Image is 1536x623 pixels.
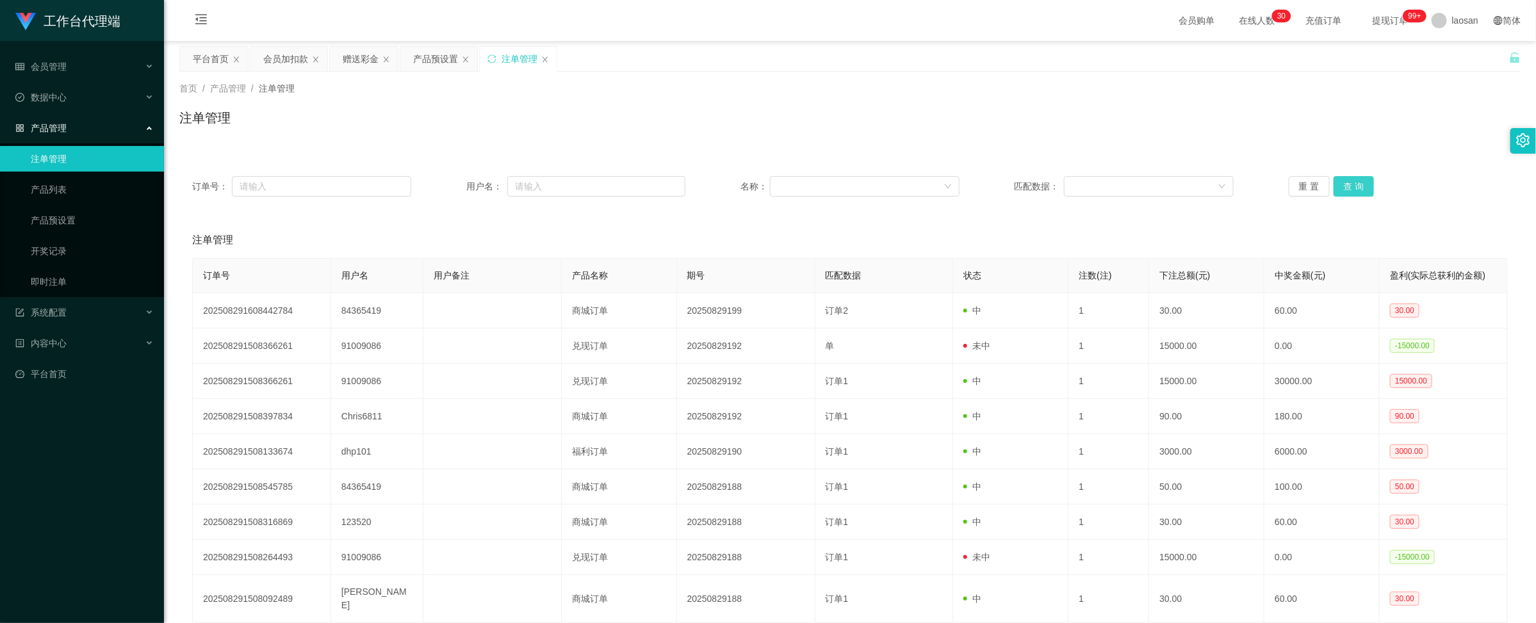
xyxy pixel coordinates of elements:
td: Chris6811 [331,399,423,434]
a: 注单管理 [31,146,154,172]
span: 会员管理 [15,61,67,72]
td: 商城订单 [562,469,677,505]
td: 0.00 [1264,328,1380,364]
span: 15000.00 [1390,374,1432,388]
td: 15000.00 [1149,328,1264,364]
td: 30.00 [1149,505,1264,540]
i: 图标: menu-fold [179,1,223,42]
td: 6000.00 [1264,434,1380,469]
span: 注单管理 [192,232,233,248]
span: 订单1 [826,446,849,457]
i: 图标: close [233,56,240,63]
span: 中 [963,376,981,386]
span: 单 [826,341,835,351]
span: 下注总额(元) [1159,270,1210,280]
td: 1 [1068,469,1149,505]
td: 20250829192 [677,364,815,399]
span: 注单管理 [259,83,295,93]
i: 图标: close [462,56,470,63]
td: 60.00 [1264,505,1380,540]
td: 商城订单 [562,293,677,328]
span: 30.00 [1390,515,1419,529]
a: 开奖记录 [31,238,154,264]
td: 1 [1068,540,1149,575]
span: / [251,83,254,93]
td: 91009086 [331,540,423,575]
span: 注数(注) [1079,270,1111,280]
div: 注单管理 [502,47,537,71]
span: 用户名： [466,180,507,193]
td: 202508291508545785 [193,469,331,505]
td: 30000.00 [1264,364,1380,399]
td: 30.00 [1149,575,1264,623]
a: 即时注单 [31,269,154,295]
td: 202508291508397834 [193,399,331,434]
div: 平台首页 [193,47,229,71]
i: 图标: unlock [1509,52,1521,63]
i: 图标: appstore-o [15,124,24,133]
span: 中奖金额(元) [1275,270,1325,280]
span: 系统配置 [15,307,67,318]
span: 名称： [740,180,770,193]
span: 中 [963,411,981,421]
h1: 注单管理 [179,108,231,127]
span: 中 [963,305,981,316]
td: 3000.00 [1149,434,1264,469]
td: [PERSON_NAME] [331,575,423,623]
span: -15000.00 [1390,339,1435,353]
h1: 工作台代理端 [44,1,120,42]
a: 产品列表 [31,177,154,202]
sup: 30 [1272,10,1291,22]
span: 期号 [687,270,705,280]
td: 20250829188 [677,505,815,540]
i: 图标: form [15,308,24,317]
td: 30.00 [1149,293,1264,328]
span: 订单号 [203,270,230,280]
span: -15000.00 [1390,550,1435,564]
span: 30.00 [1390,303,1419,318]
span: 数据中心 [15,92,67,102]
td: 60.00 [1264,293,1380,328]
i: 图标: close [382,56,390,63]
i: 图标: down [944,182,952,191]
span: 状态 [963,270,981,280]
span: 3000.00 [1390,444,1428,458]
i: 图标: table [15,62,24,71]
p: 0 [1282,10,1286,22]
span: 中 [963,481,981,492]
span: 用户名 [341,270,368,280]
td: 84365419 [331,293,423,328]
td: 202508291508366261 [193,328,331,364]
td: 180.00 [1264,399,1380,434]
span: 订单1 [826,517,849,527]
td: 1 [1068,505,1149,540]
i: 图标: close [312,56,320,63]
i: 图标: profile [15,339,24,348]
img: logo.9652507e.png [15,13,36,31]
button: 查 询 [1334,176,1375,197]
td: 90.00 [1149,399,1264,434]
sup: 1015 [1403,10,1426,22]
span: 在线人数 [1233,16,1282,25]
input: 请输入 [232,176,411,197]
i: 图标: down [1218,182,1226,191]
td: 84365419 [331,469,423,505]
span: 90.00 [1390,409,1419,423]
td: 20250829190 [677,434,815,469]
td: 123520 [331,505,423,540]
td: 1 [1068,399,1149,434]
span: / [202,83,205,93]
td: 202508291508092489 [193,575,331,623]
td: 20250829199 [677,293,815,328]
td: 福利订单 [562,434,677,469]
span: 内容中心 [15,338,67,348]
span: 产品名称 [572,270,608,280]
td: 兑现订单 [562,364,677,399]
td: 20250829188 [677,540,815,575]
a: 图标: dashboard平台首页 [15,361,154,387]
td: 202508291508366261 [193,364,331,399]
i: 图标: check-circle-o [15,93,24,102]
td: 0.00 [1264,540,1380,575]
span: 产品管理 [15,123,67,133]
span: 充值订单 [1300,16,1348,25]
